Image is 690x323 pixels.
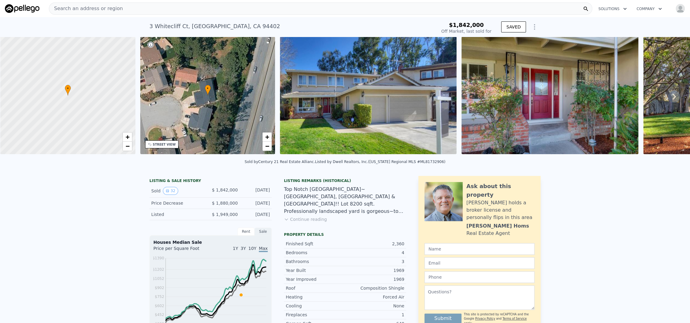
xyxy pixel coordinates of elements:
button: Company [632,3,667,14]
div: Forced Air [345,294,404,300]
div: 2,360 [345,241,404,247]
div: Price per Square Foot [153,245,211,255]
div: None [345,303,404,309]
button: SAVED [501,21,526,32]
span: 3Y [240,246,246,251]
div: Real Estate Agent [466,230,510,237]
div: 3 [345,258,404,265]
div: [DATE] [243,187,270,195]
div: Year Improved [286,276,345,282]
span: $ 1,880,000 [212,201,238,206]
tspan: $602 [155,304,164,308]
span: + [265,133,269,141]
input: Name [424,243,534,255]
tspan: $752 [155,295,164,299]
a: Zoom in [262,132,272,142]
div: Composition Shingle [345,285,404,291]
div: Off Market, last sold for [441,28,491,34]
div: Listed [151,211,206,217]
div: Sold [151,187,206,195]
a: Zoom out [262,142,272,151]
div: LISTING & SALE HISTORY [149,178,272,184]
div: Price Decrease [151,200,206,206]
span: − [125,142,129,150]
div: Heating [286,294,345,300]
div: Sold by Century 21 Real Estate Allianc . [244,160,315,164]
div: Top Notch [GEOGRAPHIC_DATA]~[GEOGRAPHIC_DATA], [GEOGRAPHIC_DATA] & [GEOGRAPHIC_DATA]!! Lot 8200 s... [284,186,406,215]
div: Ask about this property [466,182,534,199]
div: [PERSON_NAME] Homs [466,222,529,230]
div: Bedrooms [286,250,345,256]
span: $ 1,842,000 [212,187,238,192]
a: Zoom out [123,142,132,151]
tspan: $1052 [152,277,164,281]
tspan: $452 [155,313,164,317]
div: 4 [345,250,404,256]
div: Houses Median Sale [153,239,268,245]
span: • [65,86,71,91]
div: Year Built [286,267,345,273]
div: Cooling [286,303,345,309]
button: Continue reading [284,216,327,222]
div: 1969 [345,276,404,282]
img: avatar [675,4,685,13]
span: 1Y [233,246,238,251]
a: Terms of Service [502,317,527,320]
div: [DATE] [243,211,270,217]
a: Zoom in [123,132,132,142]
span: $1,842,000 [449,22,484,28]
button: Show Options [528,21,541,33]
div: • [205,85,211,95]
tspan: $1202 [152,267,164,272]
span: + [125,133,129,141]
div: Property details [284,232,406,237]
span: Search an address or region [49,5,123,12]
div: 1 [345,312,404,318]
div: Listing Remarks (Historical) [284,178,406,183]
div: Finished Sqft [286,241,345,247]
div: 1969 [345,267,404,273]
img: Sale: 66098078 Parcel: 32078037 [280,37,457,154]
span: • [205,86,211,91]
div: [PERSON_NAME] holds a broker license and personally flips in this area [466,199,534,221]
button: View historical data [163,187,178,195]
div: Listed by Dwell Realtors, Inc. ([US_STATE] Regional MLS #ML81732906) [315,160,446,164]
span: $ 1,949,000 [212,212,238,217]
span: − [265,142,269,150]
input: Phone [424,271,534,283]
div: Bathrooms [286,258,345,265]
input: Email [424,257,534,269]
span: Max [259,246,268,252]
div: Sale [255,228,272,236]
button: Solutions [593,3,632,14]
img: Pellego [5,4,39,13]
div: [DATE] [243,200,270,206]
div: 3 Whitecliff Ct , [GEOGRAPHIC_DATA] , CA 94402 [149,22,280,31]
div: Fireplaces [286,312,345,318]
div: STREET VIEW [153,142,176,147]
tspan: $902 [155,285,164,290]
tspan: $1390 [152,256,164,260]
div: • [65,85,71,95]
div: Rent [237,228,255,236]
img: Sale: 66098078 Parcel: 32078037 [461,37,638,154]
span: 10Y [248,246,256,251]
div: Roof [286,285,345,291]
a: Privacy Policy [475,317,495,320]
